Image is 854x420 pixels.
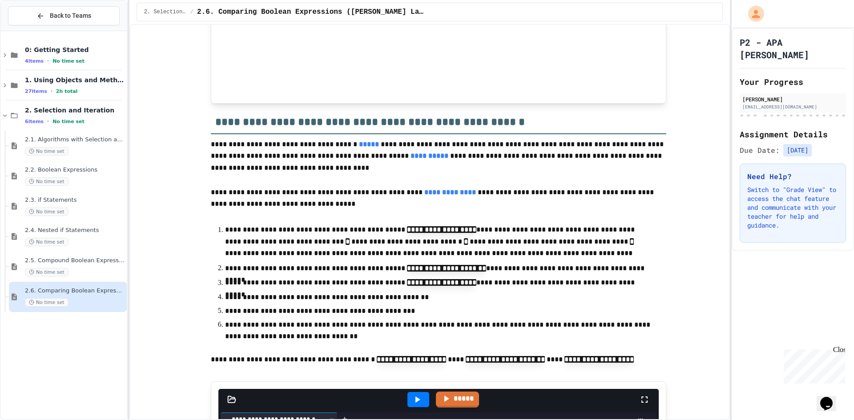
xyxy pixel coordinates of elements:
[742,95,843,103] div: [PERSON_NAME]
[740,145,780,156] span: Due Date:
[144,8,187,16] span: 2. Selection and Iteration
[25,287,125,295] span: 2.6. Comparing Boolean Expressions ([PERSON_NAME] Laws)
[747,185,838,230] p: Switch to "Grade View" to access the chat feature and communicate with your teacher for help and ...
[4,4,61,56] div: Chat with us now!Close
[47,118,49,125] span: •
[25,136,125,144] span: 2.1. Algorithms with Selection and Repetition
[197,7,425,17] span: 2.6. Comparing Boolean Expressions (De Morgan’s Laws)
[25,76,125,84] span: 1. Using Objects and Methods
[739,4,766,24] div: My Account
[25,227,125,234] span: 2.4. Nested if Statements
[740,36,846,61] h1: P2 - APA [PERSON_NAME]
[25,46,125,54] span: 0: Getting Started
[817,384,845,411] iframe: chat widget
[51,88,52,95] span: •
[25,147,68,156] span: No time set
[740,128,846,140] h2: Assignment Details
[25,196,125,204] span: 2.3. if Statements
[25,58,44,64] span: 4 items
[25,177,68,186] span: No time set
[25,88,47,94] span: 27 items
[25,238,68,246] span: No time set
[52,119,85,124] span: No time set
[25,166,125,174] span: 2.2. Boolean Expressions
[740,76,846,88] h2: Your Progress
[25,119,44,124] span: 6 items
[8,6,120,25] button: Back to Teams
[25,268,68,276] span: No time set
[742,104,843,110] div: [EMAIL_ADDRESS][DOMAIN_NAME]
[56,88,78,94] span: 2h total
[190,8,193,16] span: /
[25,106,125,114] span: 2. Selection and Iteration
[783,144,812,156] span: [DATE]
[25,208,68,216] span: No time set
[50,11,91,20] span: Back to Teams
[25,298,68,307] span: No time set
[747,171,838,182] h3: Need Help?
[52,58,85,64] span: No time set
[780,346,845,384] iframe: chat widget
[25,257,125,264] span: 2.5. Compound Boolean Expressions
[47,57,49,64] span: •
